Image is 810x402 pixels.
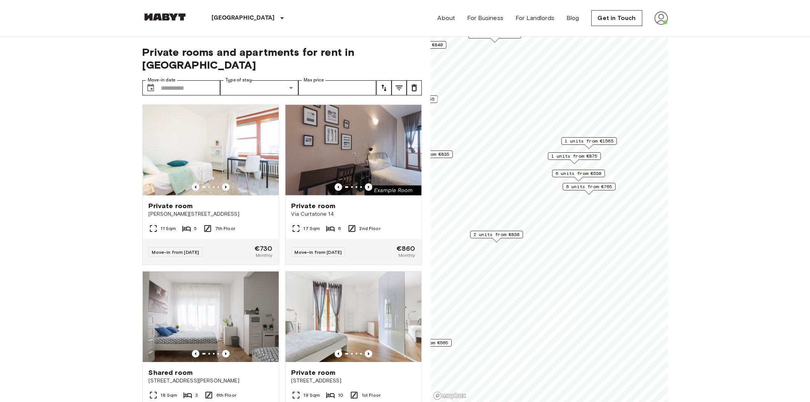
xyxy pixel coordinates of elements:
[397,41,443,48] span: 1 units from €840
[292,210,415,218] span: Via Curtatone 14
[152,249,199,255] span: Move-in from [DATE]
[222,183,230,191] button: Previous image
[194,225,197,232] span: 5
[398,252,415,259] span: Monthly
[192,350,199,358] button: Previous image
[561,137,617,149] div: Map marker
[393,41,446,53] div: Map marker
[225,77,252,83] label: Type of stay
[555,170,602,177] span: 6 units from €530
[566,183,612,190] span: 6 units from €765
[365,183,372,191] button: Previous image
[397,245,415,252] span: €860
[216,392,236,399] span: 6th Floor
[161,225,176,232] span: 11 Sqm
[468,31,521,43] div: Map marker
[365,350,372,358] button: Previous image
[304,392,320,399] span: 19 Sqm
[292,377,415,385] span: [STREET_ADDRESS]
[548,152,601,164] div: Map marker
[143,80,158,95] button: Choose date
[143,272,279,362] img: Marketing picture of unit IT-14-026-002-02H
[591,10,642,26] a: Get in Touch
[400,150,453,162] div: Map marker
[149,201,193,210] span: Private room
[142,104,279,265] a: Marketing picture of unit IT-14-048-001-03HPrevious imagePrevious imagePrivate room[PERSON_NAME][...
[149,210,273,218] span: [PERSON_NAME][STREET_ADDRESS]
[335,350,342,358] button: Previous image
[222,350,230,358] button: Previous image
[467,14,503,23] a: For Business
[407,80,422,95] button: tune
[285,104,422,265] a: Marketing picture of unit IT-14-030-002-06HPrevious imagePrevious imagePrivate roomVia Curtatone ...
[295,249,342,255] span: Move-in from [DATE]
[392,80,407,95] button: tune
[474,231,520,238] span: 2 units from €830
[292,201,336,210] span: Private room
[292,368,336,377] span: Private room
[304,77,324,83] label: Max price
[255,245,273,252] span: €730
[212,14,275,23] p: [GEOGRAPHIC_DATA]
[149,368,193,377] span: Shared room
[399,339,452,351] div: Map marker
[382,95,438,107] div: Map marker
[149,377,273,385] span: [STREET_ADDRESS][PERSON_NAME]
[195,392,198,399] span: 3
[438,14,455,23] a: About
[304,225,320,232] span: 17 Sqm
[515,14,554,23] a: For Landlords
[161,392,177,399] span: 18 Sqm
[470,231,523,242] div: Map marker
[338,225,341,232] span: 6
[386,96,434,103] span: 1 units from €1355
[566,14,579,23] a: Blog
[563,183,616,195] div: Map marker
[256,252,272,259] span: Monthly
[285,105,421,195] img: Marketing picture of unit IT-14-030-002-06H
[402,339,448,346] span: 1 units from €565
[565,138,613,144] span: 1 units from €1565
[362,392,381,399] span: 1st Floor
[335,183,342,191] button: Previous image
[376,80,392,95] button: tune
[215,225,235,232] span: 7th Floor
[403,151,449,158] span: 3 units from €835
[148,77,176,83] label: Move-in date
[433,391,466,400] a: Mapbox logo
[551,153,597,160] span: 1 units from €875
[552,170,605,181] div: Map marker
[143,105,279,195] img: Marketing picture of unit IT-14-048-001-03H
[142,46,422,71] span: Private rooms and apartments for rent in [GEOGRAPHIC_DATA]
[654,11,668,25] img: avatar
[338,392,343,399] span: 10
[359,225,381,232] span: 2nd Floor
[285,272,421,362] img: Marketing picture of unit IT-14-035-002-02H
[142,13,188,21] img: Habyt
[192,183,199,191] button: Previous image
